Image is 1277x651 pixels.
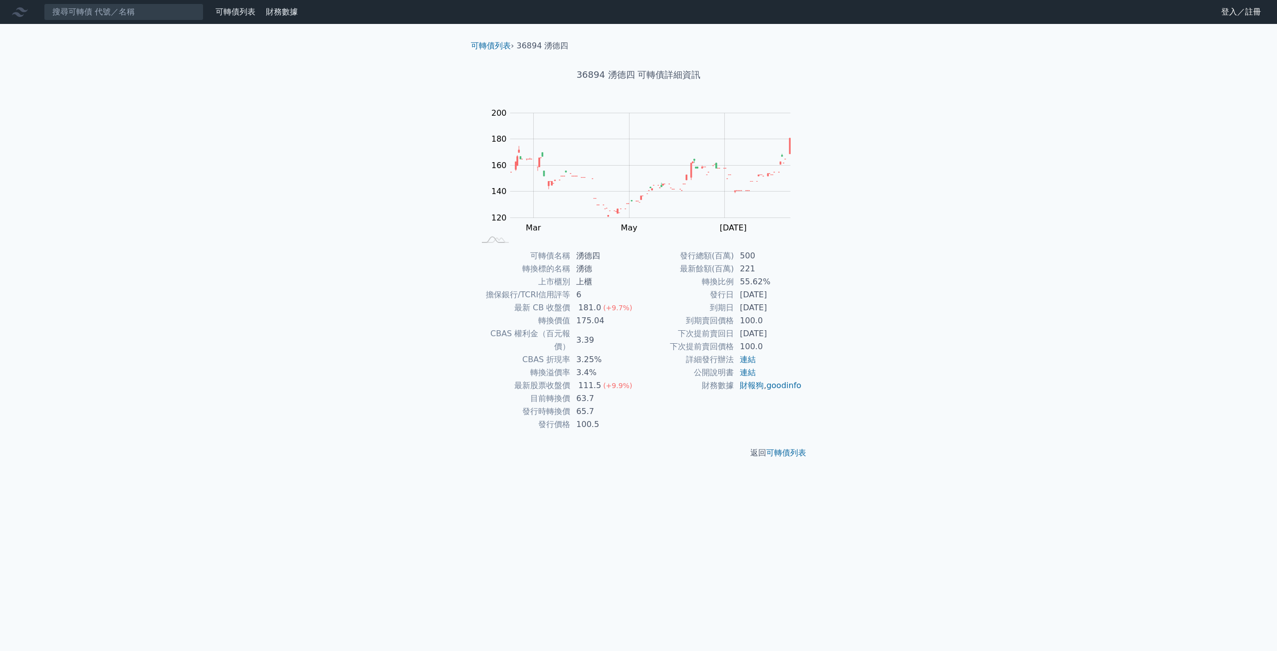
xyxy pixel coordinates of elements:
td: 詳細發行辦法 [638,353,734,366]
tspan: Mar [526,223,541,232]
tspan: 140 [491,187,507,196]
a: 可轉債列表 [215,7,255,16]
td: 轉換比例 [638,275,734,288]
td: 下次提前賣回價格 [638,340,734,353]
p: 返回 [463,447,814,459]
td: 221 [734,262,802,275]
td: 發行時轉換價 [475,405,570,418]
td: 55.62% [734,275,802,288]
td: 可轉債名稱 [475,249,570,262]
td: CBAS 權利金（百元報價） [475,327,570,353]
td: 3.39 [570,327,638,353]
td: 湧德四 [570,249,638,262]
td: 擔保銀行/TCRI信用評等 [475,288,570,301]
td: 目前轉換價 [475,392,570,405]
td: 最新餘額(百萬) [638,262,734,275]
a: 連結 [740,368,756,377]
td: 175.04 [570,314,638,327]
li: › [471,40,514,52]
td: 下次提前賣回日 [638,327,734,340]
input: 搜尋可轉債 代號／名稱 [44,3,204,20]
td: 6 [570,288,638,301]
td: 100.0 [734,314,802,327]
tspan: 180 [491,134,507,144]
h1: 36894 湧德四 可轉債詳細資訊 [463,68,814,82]
tspan: 200 [491,108,507,118]
g: Chart [486,108,806,232]
tspan: 120 [491,213,507,222]
span: (+9.7%) [603,304,632,312]
td: 上市櫃別 [475,275,570,288]
td: 65.7 [570,405,638,418]
td: 3.4% [570,366,638,379]
a: 可轉債列表 [471,41,511,50]
td: 100.5 [570,418,638,431]
li: 36894 湧德四 [517,40,569,52]
g: Series [510,138,790,217]
a: 登入／註冊 [1213,4,1269,20]
tspan: May [621,223,638,232]
td: [DATE] [734,327,802,340]
td: 500 [734,249,802,262]
td: 最新 CB 收盤價 [475,301,570,314]
td: 到期賣回價格 [638,314,734,327]
td: [DATE] [734,301,802,314]
td: 發行日 [638,288,734,301]
td: 到期日 [638,301,734,314]
td: 發行總額(百萬) [638,249,734,262]
td: 最新股票收盤價 [475,379,570,392]
div: 181.0 [576,301,603,314]
td: 轉換標的名稱 [475,262,570,275]
td: 轉換價值 [475,314,570,327]
tspan: [DATE] [720,223,747,232]
td: 發行價格 [475,418,570,431]
a: 連結 [740,355,756,364]
td: 63.7 [570,392,638,405]
td: 轉換溢價率 [475,366,570,379]
td: 湧德 [570,262,638,275]
span: (+9.9%) [603,382,632,390]
td: 公開說明書 [638,366,734,379]
div: 111.5 [576,379,603,392]
a: 財務數據 [266,7,298,16]
td: [DATE] [734,288,802,301]
tspan: 160 [491,161,507,170]
a: 可轉債列表 [766,448,806,457]
a: 財報狗 [740,381,764,390]
td: 100.0 [734,340,802,353]
td: 3.25% [570,353,638,366]
td: 上櫃 [570,275,638,288]
td: CBAS 折現率 [475,353,570,366]
a: goodinfo [766,381,801,390]
td: , [734,379,802,392]
td: 財務數據 [638,379,734,392]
